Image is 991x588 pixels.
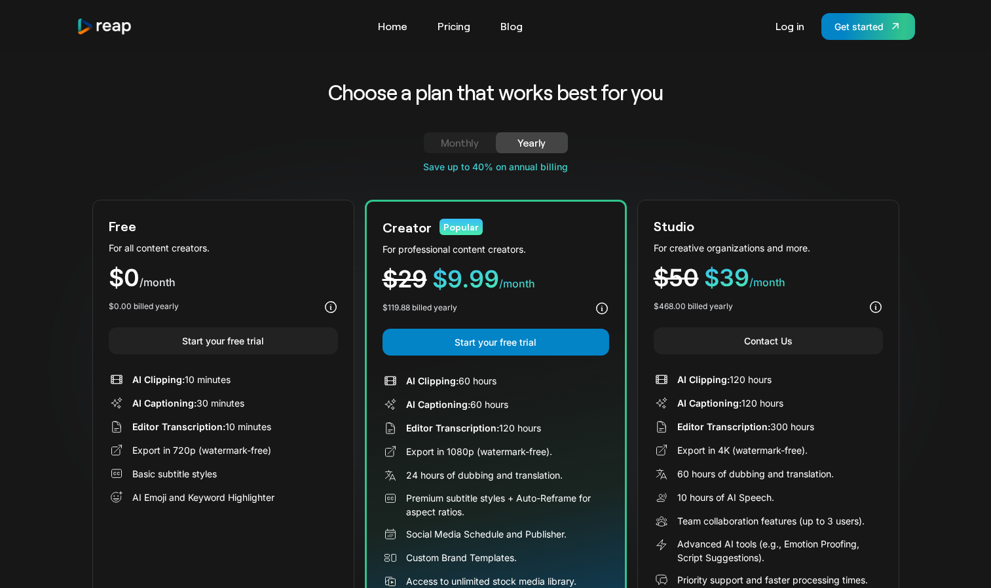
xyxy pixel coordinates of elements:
[677,467,834,481] div: 60 hours of dubbing and translation.
[769,16,811,37] a: Log in
[132,374,185,385] span: AI Clipping:
[499,277,535,290] span: /month
[383,242,609,256] div: For professional content creators.
[132,396,244,410] div: 30 minutes
[77,18,133,35] a: home
[406,374,496,388] div: 60 hours
[132,397,196,409] span: AI Captioning:
[225,79,766,106] h2: Choose a plan that works best for you
[109,266,338,290] div: $0
[439,219,483,235] div: Popular
[654,241,883,255] div: For creative organizations and more.
[834,20,884,33] div: Get started
[406,527,567,541] div: Social Media Schedule and Publisher.
[406,491,609,519] div: Premium subtitle styles + Auto-Reframe for aspect ratios.
[109,216,136,236] div: Free
[677,373,772,386] div: 120 hours
[132,443,271,457] div: Export in 720p (watermark-free)
[109,301,179,312] div: $0.00 billed yearly
[132,490,274,504] div: AI Emoji and Keyword Highlighter
[132,421,225,432] span: Editor Transcription:
[406,397,508,411] div: 60 hours
[677,421,770,432] span: Editor Transcription:
[431,16,477,37] a: Pricing
[406,422,499,433] span: Editor Transcription:
[654,301,733,312] div: $468.00 billed yearly
[109,241,338,255] div: For all content creators.
[654,327,883,354] a: Contact Us
[704,263,749,292] span: $39
[77,18,133,35] img: reap logo
[132,373,231,386] div: 10 minutes
[677,420,814,433] div: 300 hours
[92,160,899,174] div: Save up to 40% on annual billing
[677,374,730,385] span: AI Clipping:
[406,399,470,410] span: AI Captioning:
[406,445,552,458] div: Export in 1080p (watermark-free).
[383,265,427,293] span: $29
[512,135,552,151] div: Yearly
[677,537,883,564] div: Advanced AI tools (e.g., Emotion Proofing, Script Suggestions).
[371,16,414,37] a: Home
[406,468,563,482] div: 24 hours of dubbing and translation.
[677,490,774,504] div: 10 hours of AI Speech.
[677,396,783,410] div: 120 hours
[406,375,458,386] span: AI Clipping:
[821,13,915,40] a: Get started
[677,397,741,409] span: AI Captioning:
[749,276,785,289] span: /month
[383,217,432,237] div: Creator
[132,420,271,433] div: 10 minutes
[406,574,576,588] div: Access to unlimited stock media library.
[406,421,541,435] div: 120 hours
[654,216,694,236] div: Studio
[132,467,217,481] div: Basic subtitle styles
[432,265,499,293] span: $9.99
[677,573,868,587] div: Priority support and faster processing times.
[677,514,865,528] div: Team collaboration features (up to 3 users).
[140,276,176,289] span: /month
[494,16,529,37] a: Blog
[383,302,457,314] div: $119.88 billed yearly
[383,329,609,356] a: Start your free trial
[654,263,699,292] span: $50
[439,135,480,151] div: Monthly
[109,327,338,354] a: Start your free trial
[677,443,808,457] div: Export in 4K (watermark-free).
[406,551,517,564] div: Custom Brand Templates.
